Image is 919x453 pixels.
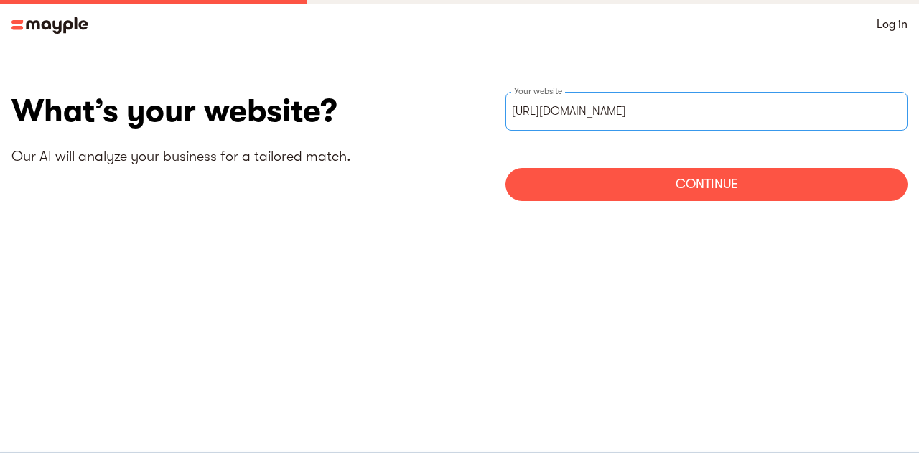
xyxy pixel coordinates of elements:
form: websiteStep [505,92,908,201]
a: Log in [877,14,908,34]
iframe: Chat Widget [661,286,919,453]
h1: What’s your website? [11,92,459,130]
p: Our AI will analyze your business for a tailored match. [11,147,459,166]
label: Your website [511,85,565,97]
